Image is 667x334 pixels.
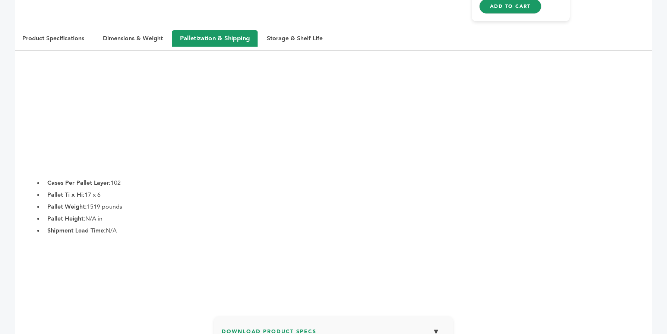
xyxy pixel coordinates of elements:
li: N/A in [44,214,652,223]
button: Storage & Shelf Life [259,31,330,46]
li: 102 [44,178,652,187]
li: 17 x 6 [44,190,652,199]
b: Pallet Height: [47,215,85,223]
button: Dimensions & Weight [95,31,170,46]
li: 1519 pounds [44,202,652,211]
button: Palletization & Shipping [172,30,258,47]
b: Pallet Weight: [47,203,87,211]
button: Product Specifications [15,31,92,46]
b: Pallet Ti x Hi: [47,191,85,199]
b: Cases Per Pallet Layer: [47,179,111,187]
li: N/A [44,226,652,235]
b: Shipment Lead Time: [47,227,106,235]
